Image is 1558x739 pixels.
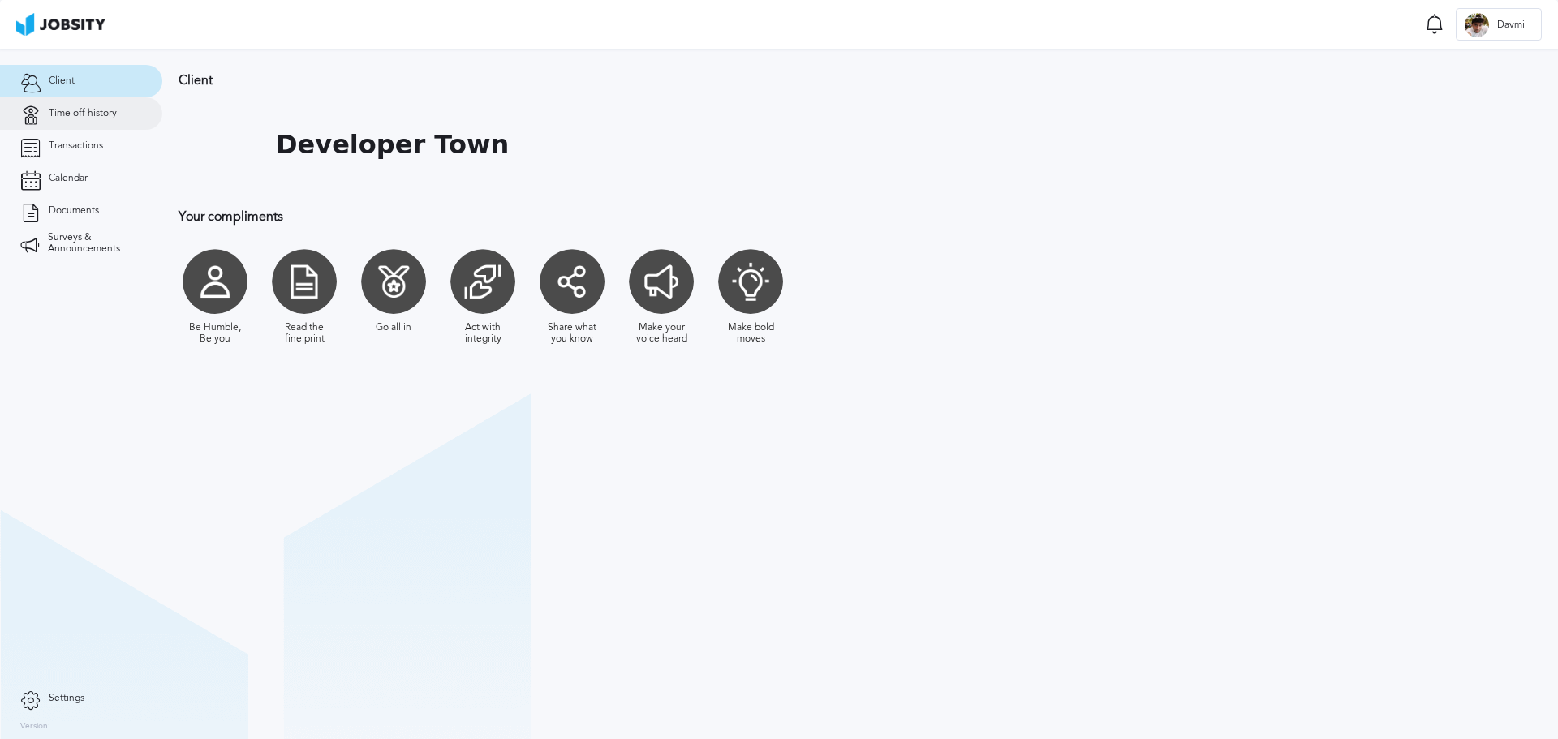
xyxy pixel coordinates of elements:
[49,140,103,152] span: Transactions
[48,232,142,255] span: Surveys & Announcements
[376,322,411,333] div: Go all in
[454,322,511,345] div: Act with integrity
[16,13,105,36] img: ab4bad089aa723f57921c736e9817d99.png
[722,322,779,345] div: Make bold moves
[179,209,1059,224] h3: Your compliments
[49,173,88,184] span: Calendar
[544,322,600,345] div: Share what you know
[187,322,243,345] div: Be Humble, Be you
[1465,13,1489,37] div: D
[1456,8,1542,41] button: DDavmi
[276,130,509,160] h1: Developer Town
[49,75,75,87] span: Client
[1489,19,1533,31] span: Davmi
[49,693,84,704] span: Settings
[179,73,1059,88] h3: Client
[49,108,117,119] span: Time off history
[633,322,690,345] div: Make your voice heard
[49,205,99,217] span: Documents
[20,722,50,732] label: Version:
[276,322,333,345] div: Read the fine print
